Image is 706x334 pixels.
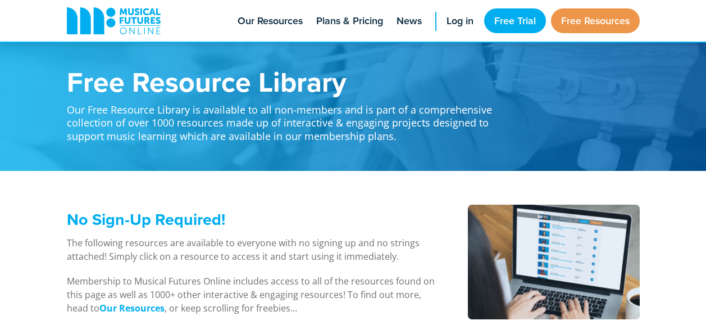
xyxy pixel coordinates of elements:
[67,67,505,96] h1: Free Resource Library
[67,236,439,263] p: The following resources are available to everyone with no signing up and no strings attached! Sim...
[316,13,383,29] span: Plans & Pricing
[67,274,439,315] p: Membership to Musical Futures Online includes access to all of the resources found on this page a...
[67,207,225,231] span: No Sign-Up Required!
[484,8,546,33] a: Free Trial
[397,13,422,29] span: News
[67,96,505,143] p: Our Free Resource Library is available to all non-members and is part of a comprehensive collecti...
[238,13,303,29] span: Our Resources
[99,302,165,314] strong: Our Resources
[99,302,165,315] a: Our Resources
[551,8,640,33] a: Free Resources
[447,13,473,29] span: Log in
